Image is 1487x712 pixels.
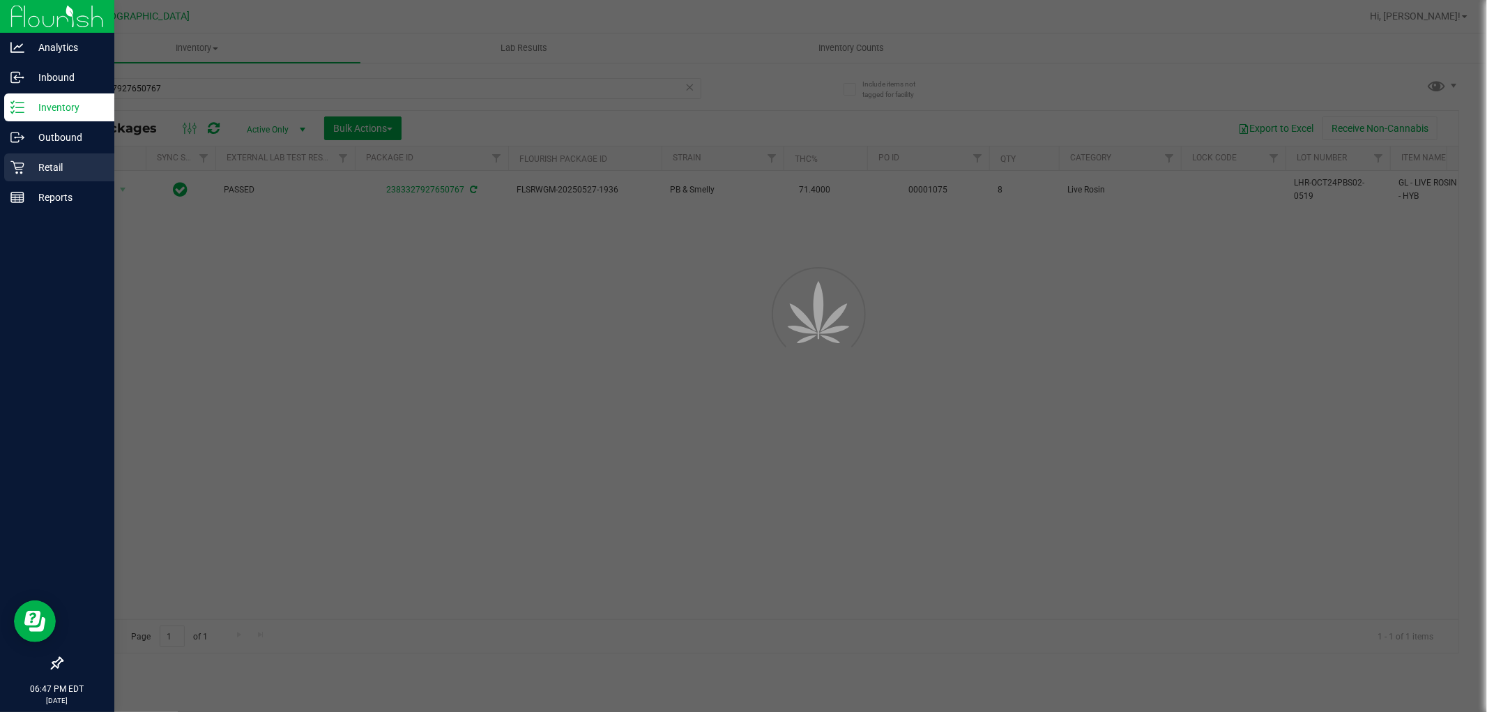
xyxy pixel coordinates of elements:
p: Inbound [24,69,108,86]
inline-svg: Inventory [10,100,24,114]
inline-svg: Reports [10,190,24,204]
iframe: Resource center [14,600,56,642]
p: Outbound [24,129,108,146]
inline-svg: Retail [10,160,24,174]
p: Analytics [24,39,108,56]
p: Inventory [24,99,108,116]
inline-svg: Inbound [10,70,24,84]
inline-svg: Analytics [10,40,24,54]
p: [DATE] [6,695,108,706]
p: Reports [24,189,108,206]
p: Retail [24,159,108,176]
inline-svg: Outbound [10,130,24,144]
p: 06:47 PM EDT [6,683,108,695]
